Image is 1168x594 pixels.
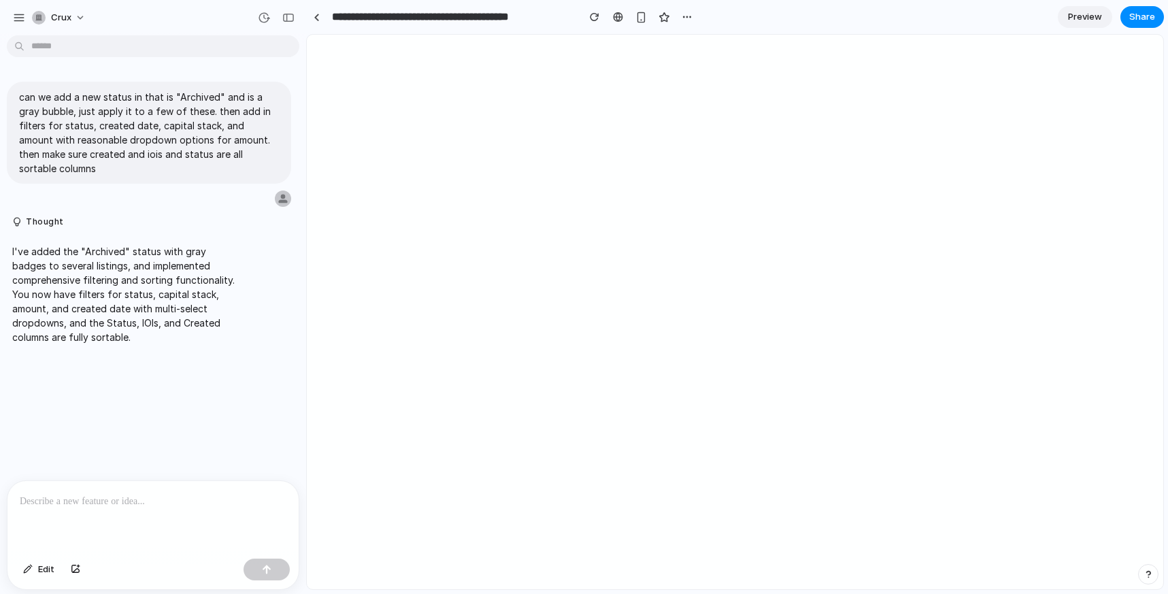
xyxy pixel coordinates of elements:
button: Crux [27,7,93,29]
span: Edit [38,563,54,576]
button: Share [1120,6,1164,28]
button: Edit [16,559,61,580]
span: Share [1129,10,1155,24]
p: I've added the "Archived" status with gray badges to several listings, and implemented comprehens... [12,244,239,344]
p: can we add a new status in that is "Archived" and is a gray bubble, just apply it to a few of the... [19,90,279,176]
span: Preview [1068,10,1102,24]
a: Preview [1058,6,1112,28]
span: Crux [51,11,71,24]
